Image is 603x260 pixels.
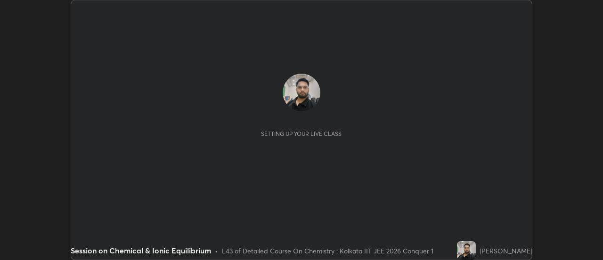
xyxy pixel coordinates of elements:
[457,241,476,260] img: ec9c59354687434586b3caf7415fc5ad.jpg
[283,74,320,111] img: ec9c59354687434586b3caf7415fc5ad.jpg
[261,130,342,137] div: Setting up your live class
[215,246,218,256] div: •
[480,246,532,256] div: [PERSON_NAME]
[222,246,433,256] div: L43 of Detailed Course On Chemistry : Kolkata IIT JEE 2026 Conquer 1
[71,245,211,256] div: Session on Chemical & Ionic Equilibrium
